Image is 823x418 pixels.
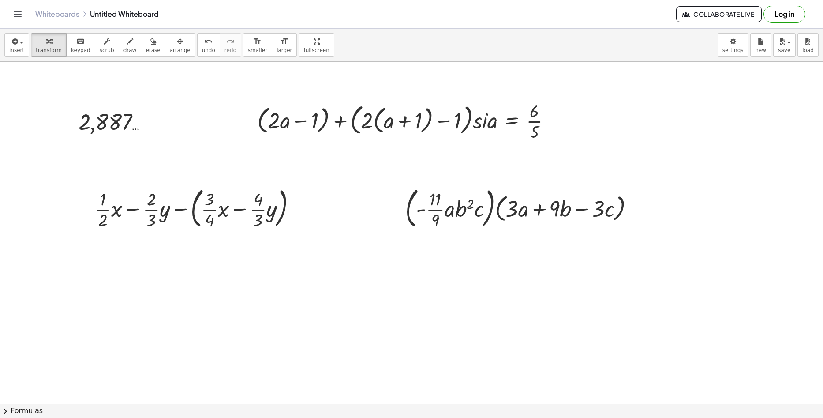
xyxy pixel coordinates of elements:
[722,47,744,53] span: settings
[9,47,24,53] span: insert
[202,47,215,53] span: undo
[31,33,67,57] button: transform
[277,47,292,53] span: larger
[773,33,796,57] button: save
[95,33,119,57] button: scrub
[684,10,754,18] span: Collaborate Live
[4,33,29,57] button: insert
[755,47,766,53] span: new
[750,33,771,57] button: new
[253,36,262,47] i: format_size
[165,33,195,57] button: arrange
[119,33,142,57] button: draw
[36,47,62,53] span: transform
[676,6,762,22] button: Collaborate Live
[280,36,288,47] i: format_size
[303,47,329,53] span: fullscreen
[100,47,114,53] span: scrub
[146,47,160,53] span: erase
[11,7,25,21] button: Toggle navigation
[35,10,79,19] a: Whiteboards
[243,33,272,57] button: format_sizesmaller
[66,33,95,57] button: keyboardkeypad
[123,47,137,53] span: draw
[299,33,334,57] button: fullscreen
[224,47,236,53] span: redo
[272,33,297,57] button: format_sizelarger
[71,47,90,53] span: keypad
[197,33,220,57] button: undoundo
[248,47,267,53] span: smaller
[763,6,805,23] button: Log in
[141,33,165,57] button: erase
[226,36,235,47] i: redo
[76,36,85,47] i: keyboard
[802,47,814,53] span: load
[797,33,819,57] button: load
[170,47,191,53] span: arrange
[778,47,790,53] span: save
[220,33,241,57] button: redoredo
[204,36,213,47] i: undo
[718,33,748,57] button: settings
